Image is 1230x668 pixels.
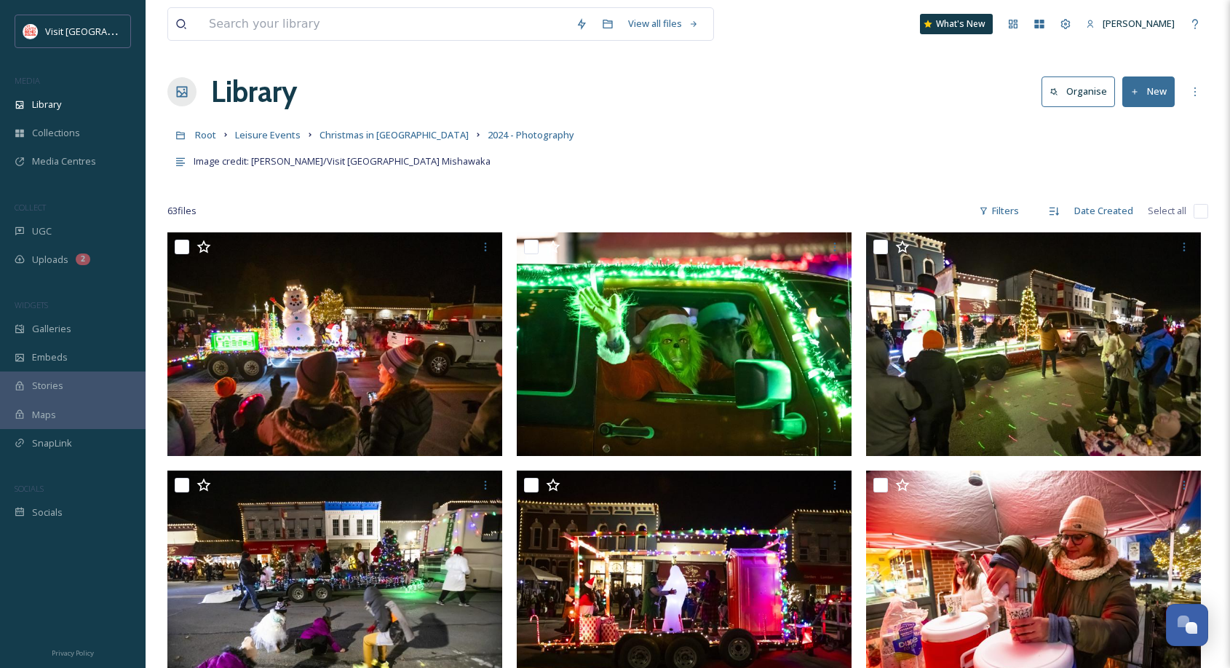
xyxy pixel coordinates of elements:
span: Root [195,128,216,141]
img: 241201 Christmas in New Carlisle_061-Michael%20Caterina.jpg [167,232,502,456]
span: SOCIALS [15,483,44,494]
span: Maps [32,408,56,422]
span: 63 file s [167,204,197,218]
span: UGC [32,224,52,238]
span: Collections [32,126,80,140]
a: Leisure Events [235,126,301,144]
span: Embeds [32,350,68,364]
span: Stories [32,379,63,393]
button: New [1122,76,1175,106]
span: Socials [32,506,63,519]
span: Visit [GEOGRAPHIC_DATA] [45,24,158,38]
span: Privacy Policy [52,648,94,658]
img: 241201 Christmas in New Carlisle_028-Michael%20Caterina.jpg [517,232,852,456]
a: Organise [1041,76,1122,106]
span: Media Centres [32,154,96,168]
div: Filters [972,197,1026,225]
span: Image credit: [PERSON_NAME]/Visit [GEOGRAPHIC_DATA] Mishawaka [194,154,491,168]
input: Search your library [202,8,568,40]
span: SnapLink [32,436,72,450]
a: Root [195,126,216,144]
span: Christmas in [GEOGRAPHIC_DATA] [320,128,469,141]
span: Library [32,98,61,111]
span: Leisure Events [235,128,301,141]
span: Galleries [32,322,71,336]
a: View all files [621,9,706,38]
span: COLLECT [15,202,46,213]
span: WIDGETS [15,299,48,310]
a: [PERSON_NAME] [1079,9,1182,38]
a: Privacy Policy [52,643,94,661]
div: 2 [76,254,90,265]
span: [PERSON_NAME] [1103,17,1175,30]
span: 2024 - Photography [488,128,574,141]
span: Select all [1148,204,1186,218]
a: What's New [920,14,993,34]
span: Uploads [32,253,68,267]
a: Library [211,70,297,114]
img: vsbm-stackedMISH_CMYKlogo2017.jpg [23,24,38,39]
span: MEDIA [15,75,40,86]
button: Open Chat [1166,604,1208,646]
a: Christmas in [GEOGRAPHIC_DATA] [320,126,469,144]
div: Date Created [1067,197,1140,225]
img: 241201 Christmas in New Carlisle_058-Michael%20Caterina.jpg [866,232,1201,456]
button: Organise [1041,76,1115,106]
a: 2024 - Photography [488,126,574,144]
